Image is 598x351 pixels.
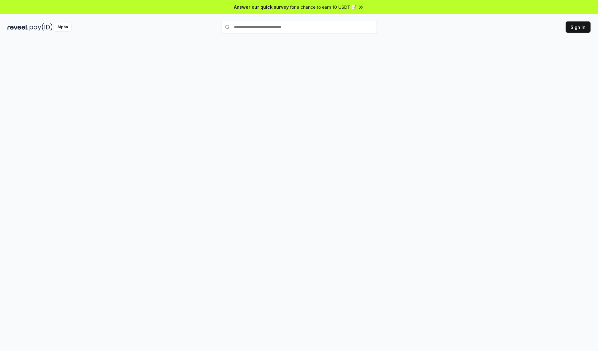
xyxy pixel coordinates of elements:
span: for a chance to earn 10 USDT 📝 [290,4,357,10]
span: Answer our quick survey [234,4,289,10]
img: reveel_dark [7,23,28,31]
div: Alpha [54,23,71,31]
button: Sign In [566,21,591,33]
img: pay_id [30,23,53,31]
